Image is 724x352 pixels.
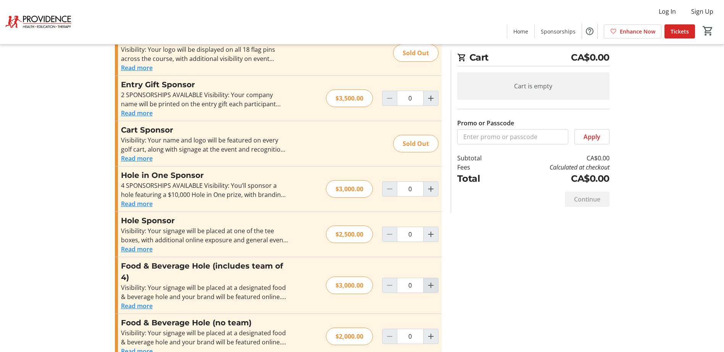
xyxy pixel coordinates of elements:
[397,91,424,106] input: Entry Gift Sponsor Quantity
[604,24,661,38] a: Enhance Now
[535,24,582,38] a: Sponsorships
[393,135,439,152] div: Sold Out
[457,172,501,186] td: Total
[424,227,438,242] button: Increment by one
[424,329,438,344] button: Increment by one
[121,136,288,154] div: Visibility: Your name and logo will be featured on every golf cart, along with signage at the eve...
[653,5,682,18] button: Log In
[397,181,424,197] input: Hole in One Sponsor Quantity
[513,27,528,35] span: Home
[121,215,288,226] h3: Hole Sponsor
[121,63,153,72] button: Read more
[457,72,610,100] div: Cart is empty
[507,24,534,38] a: Home
[424,182,438,196] button: Increment by one
[121,317,288,328] h3: Food & Beverage Hole (no team)
[121,90,288,109] div: 2 SPONSORSHIPS AVAILABLE Visibility: Your company name will be printed on the entry gift each par...
[326,277,373,294] div: $3,000.00
[397,227,424,242] input: Hole Sponsor Quantity
[326,180,373,198] div: $3,000.00
[121,109,153,118] button: Read more
[121,260,288,283] h3: Food & Beverage Hole (includes team of 4)
[424,91,438,106] button: Increment by one
[121,170,288,181] h3: Hole in One Sponsor
[121,301,153,310] button: Read more
[457,129,568,144] input: Enter promo or passcode
[424,278,438,293] button: Increment by one
[5,3,73,41] img: Providence's Logo
[121,154,153,163] button: Read more
[393,44,439,62] div: Sold Out
[397,278,424,293] input: Food & Beverage Hole (includes team of 4) Quantity
[501,163,609,172] td: Calculated at checkout
[326,226,373,243] div: $2,500.00
[541,27,576,35] span: Sponsorships
[457,51,610,66] h2: Cart
[659,7,676,16] span: Log In
[397,329,424,344] input: Food & Beverage Hole (no team) Quantity
[121,79,288,90] h3: Entry Gift Sponsor
[685,5,719,18] button: Sign Up
[121,245,153,254] button: Read more
[121,283,288,301] div: Visibility: Your signage will be placed at a designated food & beverage hole and your brand will ...
[571,51,610,64] span: CA$0.00
[584,132,600,141] span: Apply
[121,181,288,199] div: 4 SPONSORSHIPS AVAILABLE Visibility: You’ll sponsor a hole featuring a $10,000 Hole in One prize,...
[582,24,597,39] button: Help
[701,24,715,38] button: Cart
[574,129,610,144] button: Apply
[457,118,514,128] label: Promo or Passcode
[501,154,609,163] td: CA$0.00
[121,124,288,136] h3: Cart Sponsor
[457,154,501,163] td: Subtotal
[121,226,288,245] div: Visibility: Your signage will be placed at one of the tee boxes, with additional online exposure ...
[691,7,713,16] span: Sign Up
[501,172,609,186] td: CA$0.00
[121,45,288,63] div: Visibility: Your logo will be displayed on all 18 flag pins across the course, with additional vi...
[671,27,689,35] span: Tickets
[664,24,695,38] a: Tickets
[326,90,373,107] div: $3,500.00
[121,328,288,347] div: Visibility: Your signage will be placed at a designated food & beverage hole and your brand will ...
[121,199,153,208] button: Read more
[457,163,501,172] td: Fees
[326,328,373,345] div: $2,000.00
[620,27,655,35] span: Enhance Now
